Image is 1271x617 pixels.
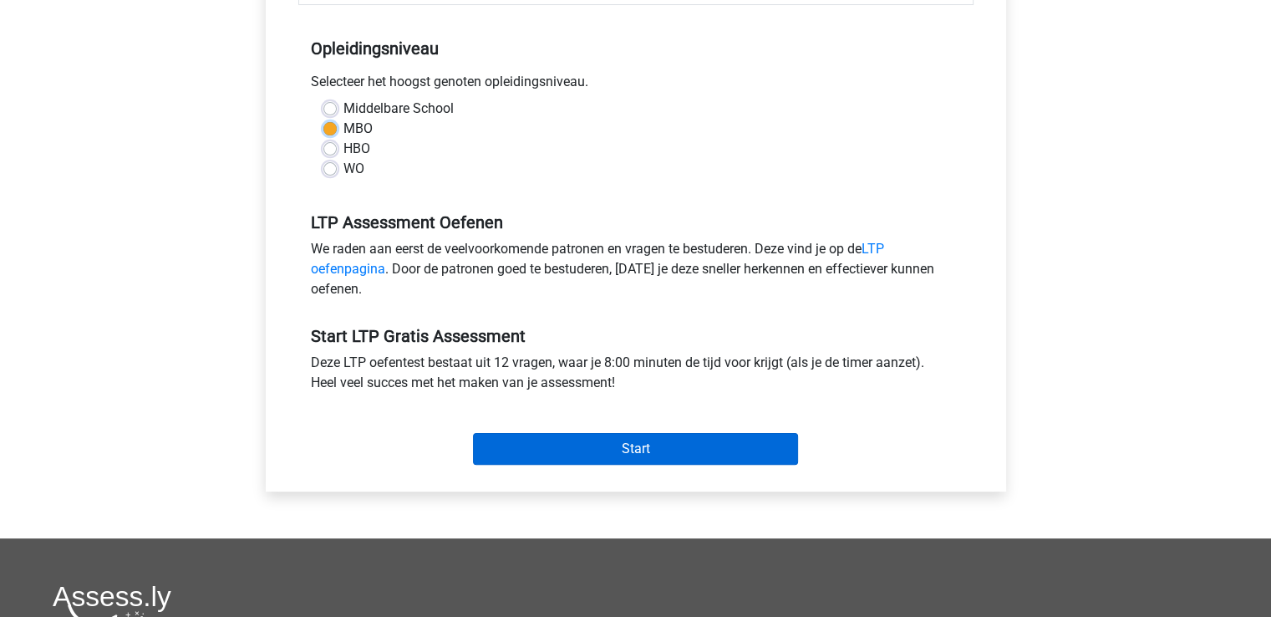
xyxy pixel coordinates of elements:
[343,119,373,139] label: MBO
[343,139,370,159] label: HBO
[311,212,961,232] h5: LTP Assessment Oefenen
[343,99,454,119] label: Middelbare School
[298,239,974,306] div: We raden aan eerst de veelvoorkomende patronen en vragen te bestuderen. Deze vind je op de . Door...
[343,159,364,179] label: WO
[298,353,974,400] div: Deze LTP oefentest bestaat uit 12 vragen, waar je 8:00 minuten de tijd voor krijgt (als je de tim...
[473,433,798,465] input: Start
[311,32,961,65] h5: Opleidingsniveau
[298,72,974,99] div: Selecteer het hoogst genoten opleidingsniveau.
[311,326,961,346] h5: Start LTP Gratis Assessment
